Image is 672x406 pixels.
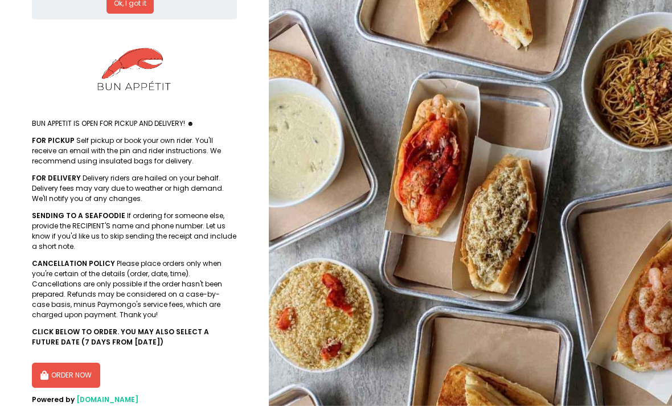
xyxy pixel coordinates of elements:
[90,26,175,112] img: BUN APPETIT
[32,211,237,252] div: If ordering for someone else, provide the RECIPIENT'S name and phone number. Let us know if you'd...
[32,136,75,145] b: FOR PICKUP
[32,395,237,405] div: Powered by
[32,259,115,268] b: CANCELLATION POLICY
[32,173,237,204] div: Delivery riders are hailed on your behalf. Delivery fees may vary due to weather or high demand. ...
[32,363,100,388] button: ORDER NOW
[32,136,237,166] div: Self pickup or book your own rider. You'll receive an email with the pin and rider instructions. ...
[32,259,237,320] div: Please place orders only when you're certain of the details (order, date, time). Cancellations ar...
[32,211,125,220] b: SENDING TO A SEAFOODIE
[32,118,237,129] div: BUN APPETIT IS OPEN FOR PICKUP AND DELIVERY! ☻
[76,395,138,404] a: [DOMAIN_NAME]
[32,327,237,347] div: CLICK BELOW TO ORDER. YOU MAY ALSO SELECT A FUTURE DATE (7 DAYS FROM [DATE])
[32,173,81,183] b: FOR DELIVERY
